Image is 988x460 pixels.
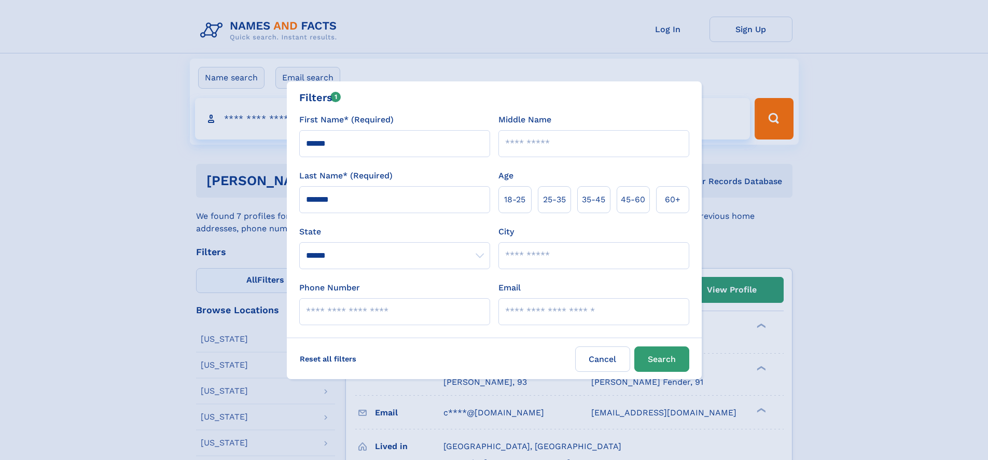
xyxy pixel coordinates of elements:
button: Search [634,346,689,372]
label: Email [498,282,521,294]
div: Filters [299,90,341,105]
label: Phone Number [299,282,360,294]
span: 60+ [665,193,680,206]
label: State [299,226,490,238]
span: 45‑60 [621,193,645,206]
label: Cancel [575,346,630,372]
label: Last Name* (Required) [299,170,393,182]
span: 35‑45 [582,193,605,206]
label: Reset all filters [293,346,363,371]
label: Middle Name [498,114,551,126]
span: 18‑25 [504,193,525,206]
label: First Name* (Required) [299,114,394,126]
span: 25‑35 [543,193,566,206]
label: City [498,226,514,238]
label: Age [498,170,513,182]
